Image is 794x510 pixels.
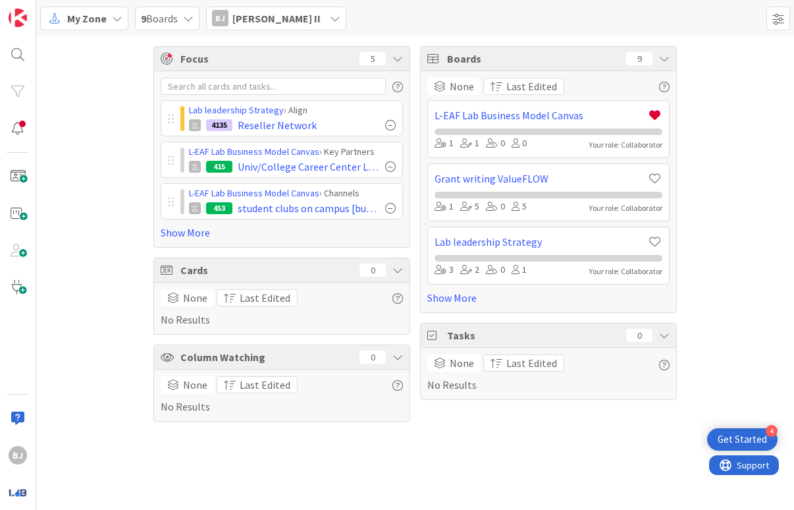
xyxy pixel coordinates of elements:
[9,446,27,465] div: BJ
[460,200,479,214] div: 5
[589,139,662,151] div: Your role: Collaborator
[589,202,662,214] div: Your role: Collaborator
[427,354,670,393] div: No Results
[435,107,647,123] a: L-EAF Lab Business Model Canvas
[486,136,505,151] div: 0
[206,119,232,131] div: 4135
[450,78,474,94] span: None
[212,10,228,26] div: BJ
[189,145,396,159] div: › Key Partners
[206,161,232,173] div: 415
[766,425,778,437] div: 4
[238,159,380,175] span: Univ/College Career Center Leaders
[189,187,319,199] a: L-EAF Lab Business Model Canvas
[67,11,107,26] span: My Zone
[180,349,353,365] span: Column Watching
[512,136,527,151] div: 0
[506,355,557,371] span: Last Edited
[189,186,396,200] div: › Channels
[180,51,349,67] span: Focus
[447,327,620,343] span: Tasks
[626,329,652,342] div: 0
[483,78,564,95] button: Last Edited
[161,376,403,414] div: No Results
[161,289,403,327] div: No Results
[359,264,386,277] div: 0
[189,104,284,116] a: Lab leadership Strategy
[460,136,479,151] div: 1
[512,200,527,214] div: 5
[141,12,146,25] b: 9
[483,354,564,372] button: Last Edited
[447,51,620,67] span: Boards
[435,234,647,250] a: Lab leadership Strategy
[359,351,386,364] div: 0
[435,200,454,214] div: 1
[180,262,353,278] span: Cards
[206,202,232,214] div: 453
[189,146,319,157] a: L-EAF Lab Business Model Canvas
[28,2,60,18] span: Support
[718,433,767,446] div: Get Started
[183,290,207,306] span: None
[435,171,647,186] a: Grant writing ValueFLOW
[506,78,557,94] span: Last Edited
[161,225,403,241] a: Show More
[589,266,662,277] div: Your role: Collaborator
[427,290,670,306] a: Show More
[9,483,27,501] img: avatar
[9,9,27,27] img: Visit kanbanzone.com
[238,200,380,216] span: student clubs on campus [business club, entrep. club, computer club for NMC platform]
[435,263,454,277] div: 3
[189,103,396,117] div: › Align
[217,376,298,393] button: Last Edited
[232,11,321,26] span: [PERSON_NAME] II
[161,78,386,95] input: Search all cards and tasks...
[238,117,317,133] span: Reseller Network
[626,52,652,65] div: 9
[240,290,290,306] span: Last Edited
[486,200,505,214] div: 0
[240,377,290,393] span: Last Edited
[183,377,207,393] span: None
[141,11,178,26] span: Boards
[486,263,505,277] div: 0
[450,355,474,371] span: None
[435,136,454,151] div: 1
[460,263,479,277] div: 2
[512,263,527,277] div: 1
[707,428,778,451] div: Open Get Started checklist, remaining modules: 4
[217,289,298,306] button: Last Edited
[359,52,386,65] div: 5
